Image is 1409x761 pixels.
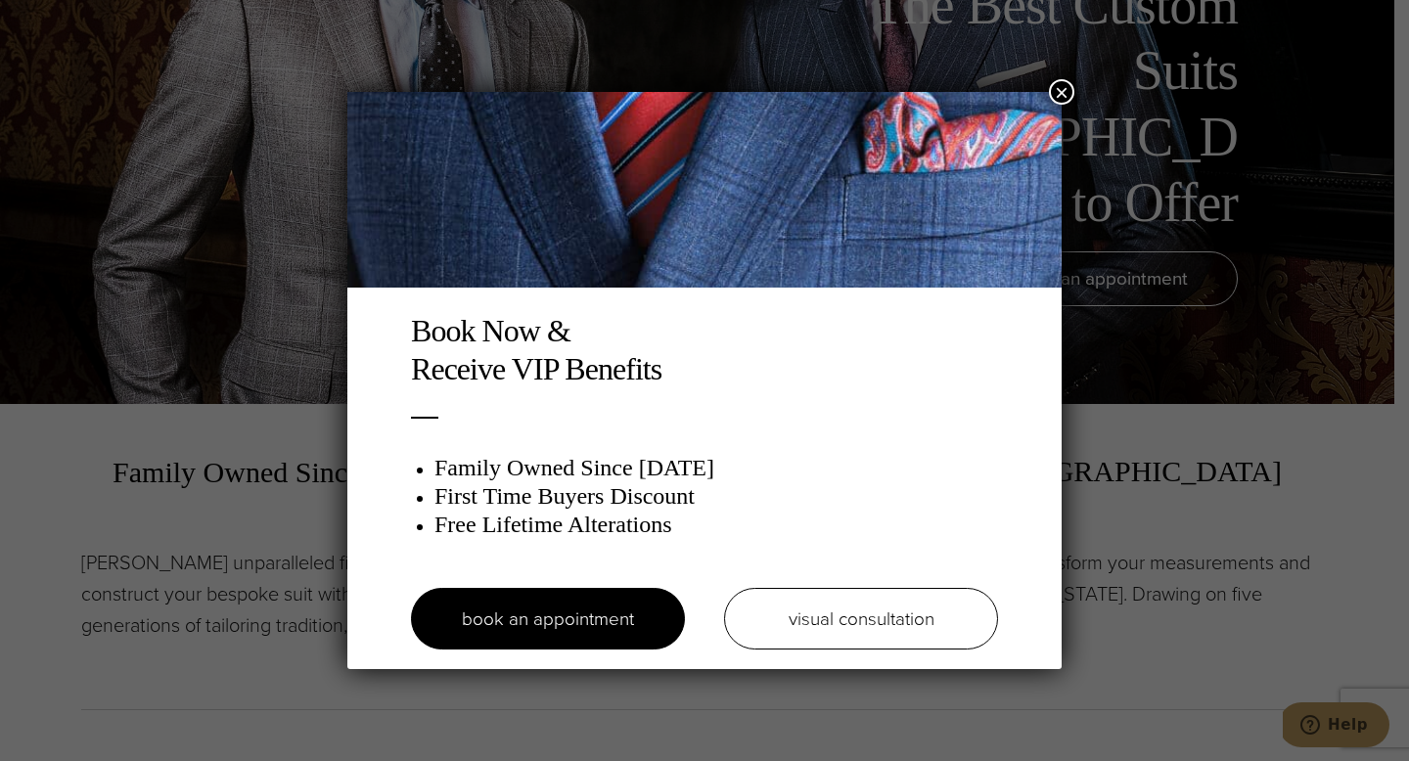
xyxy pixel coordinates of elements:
[434,454,998,482] h3: Family Owned Since [DATE]
[45,14,85,31] span: Help
[1049,79,1074,105] button: Close
[411,312,998,387] h2: Book Now & Receive VIP Benefits
[724,588,998,649] a: visual consultation
[411,588,685,649] a: book an appointment
[434,482,998,511] h3: First Time Buyers Discount
[434,511,998,539] h3: Free Lifetime Alterations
